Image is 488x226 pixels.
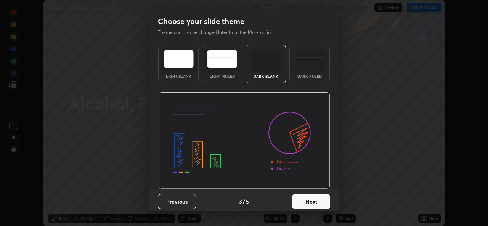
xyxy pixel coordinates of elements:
button: Previous [158,194,196,209]
div: Dark Ruled [294,74,325,78]
img: darkRuledTheme.de295e13.svg [294,50,324,68]
div: Dark Blank [250,74,281,78]
h2: Choose your slide theme [158,16,244,26]
button: Next [292,194,330,209]
img: lightTheme.e5ed3b09.svg [164,50,194,68]
h4: 5 [246,197,249,205]
img: darkTheme.f0cc69e5.svg [251,50,281,68]
img: darkThemeBanner.d06ce4a2.svg [158,92,330,189]
h4: 3 [239,197,242,205]
div: Light Ruled [207,74,238,78]
h4: / [243,197,245,205]
div: Light Blank [163,74,194,78]
img: lightRuledTheme.5fabf969.svg [207,50,237,68]
p: Theme can also be changed later from the More option [158,29,281,36]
